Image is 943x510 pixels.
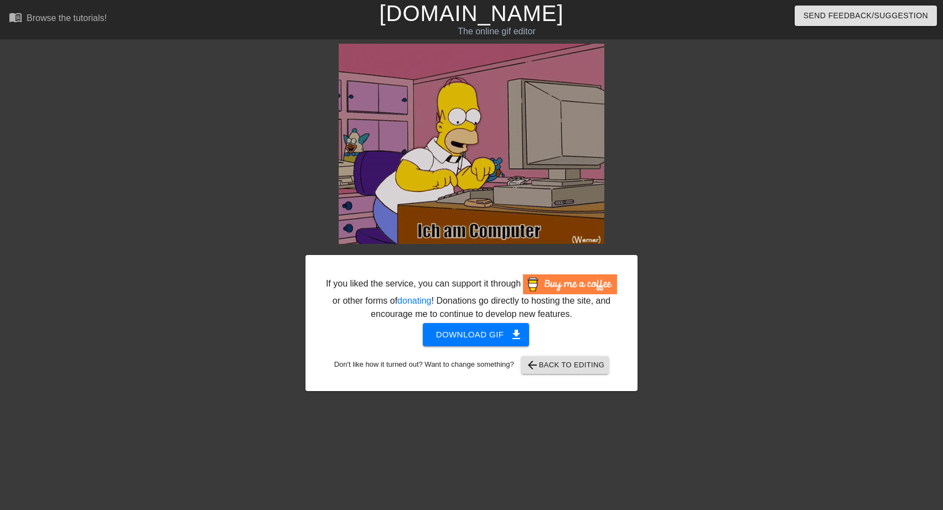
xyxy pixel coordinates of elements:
a: donating [397,296,431,305]
a: Browse the tutorials! [9,11,107,28]
div: If you liked the service, you can support it through or other forms of ! Donations go directly to... [325,274,618,321]
button: Download gif [423,323,530,346]
button: Send Feedback/Suggestion [795,6,937,26]
span: menu_book [9,11,22,24]
img: YW7IKPbn.gif [339,44,604,244]
button: Back to Editing [521,356,609,374]
a: [DOMAIN_NAME] [379,1,563,25]
div: Don't like how it turned out? Want to change something? [323,356,620,374]
span: Send Feedback/Suggestion [804,9,928,23]
span: arrow_back [526,358,539,372]
span: Back to Editing [526,358,605,372]
div: Browse the tutorials! [27,13,107,23]
a: Download gif [414,329,530,339]
img: Buy Me A Coffee [523,274,617,294]
span: get_app [510,328,523,341]
span: Download gif [436,327,516,342]
div: The online gif editor [320,25,673,38]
